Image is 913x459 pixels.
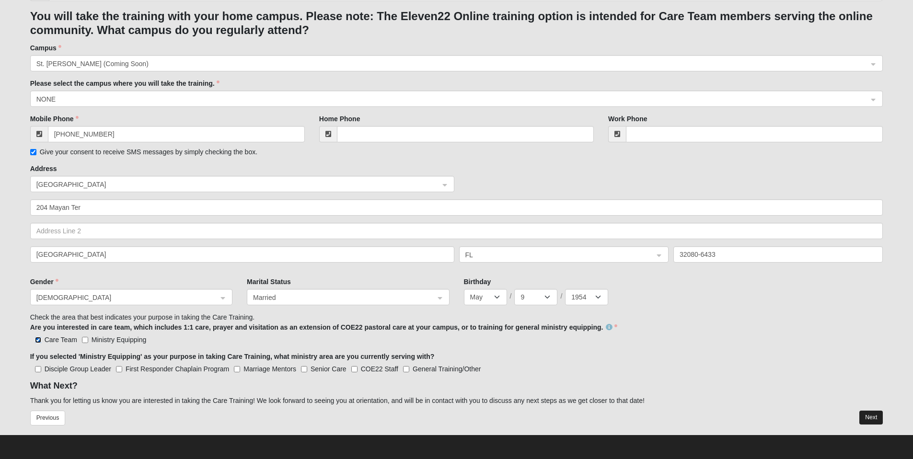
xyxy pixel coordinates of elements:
label: Are you interested in care team, which includes 1:1 care, prayer and visitation as an extension o... [30,322,618,332]
button: Previous [30,411,66,425]
p: Thank you for letting us know you are interested in taking the Care Training! We look forward to ... [30,396,883,406]
span: St. Augustine (Coming Soon) [36,58,860,69]
span: / [510,291,512,301]
input: Disciple Group Leader [35,366,41,372]
span: NONE [36,94,860,104]
label: Marital Status [247,277,291,287]
span: United States [36,179,431,190]
span: Care Team [45,336,77,344]
input: Address Line 1 [30,199,883,216]
h3: You will take the training with your home campus. Please note: The Eleven22 Online training optio... [30,10,883,37]
input: First Responder Chaplain Program [116,366,122,372]
input: Senior Care [301,366,307,372]
span: Marriage Mentors [243,365,296,373]
span: / [560,291,562,301]
label: Gender [30,277,58,287]
input: Ministry Equipping [82,337,88,343]
span: General Training/Other [413,365,481,373]
input: Marriage Mentors [234,366,240,372]
h4: What Next? [30,381,883,391]
span: Ministry Equipping [92,336,146,344]
label: Campus [30,43,61,53]
span: Disciple Group Leader [45,365,111,373]
label: Home Phone [319,114,360,124]
label: Address [30,164,57,173]
input: Address Line 2 [30,223,883,239]
span: Give your consent to receive SMS messages by simply checking the box. [40,148,257,156]
input: General Training/Other [403,366,409,372]
span: FL [465,250,645,260]
span: First Responder Chaplain Program [126,365,229,373]
label: If you selected 'Ministry Equipping' as your purpose in taking Care Training, what ministry area ... [30,352,435,361]
input: Zip [673,246,883,263]
span: Male [36,292,218,303]
span: COE22 Staff [361,365,398,373]
input: COE22 Staff [351,366,358,372]
span: Senior Care [311,365,347,373]
label: Please select the campus where you will take the training. [30,79,220,88]
input: Give your consent to receive SMS messages by simply checking the box. [30,149,36,155]
input: Care Team [35,337,41,343]
label: Birthday [464,277,491,287]
input: City [30,246,454,263]
label: Mobile Phone [30,114,79,124]
span: Married [253,292,426,303]
label: Work Phone [608,114,647,124]
button: Next [859,411,883,425]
